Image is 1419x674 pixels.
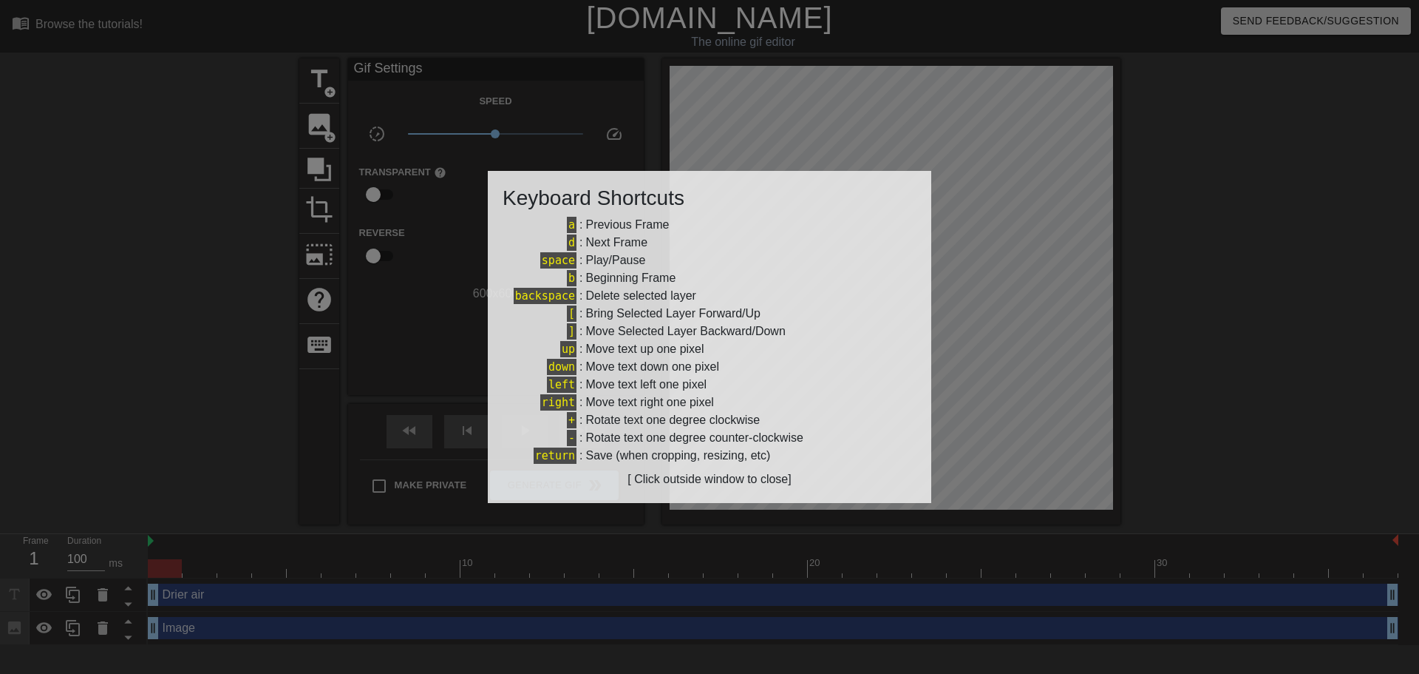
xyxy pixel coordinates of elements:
[567,235,576,251] span: d
[567,270,576,286] span: b
[503,471,916,488] div: [ Click outside window to close]
[567,430,576,446] span: -
[547,377,576,393] span: left
[560,341,576,357] span: up
[585,323,785,340] div: Move Selected Layer Backward/Down
[503,394,916,411] div: :
[585,358,719,376] div: Move text down one pixel
[503,429,916,447] div: :
[503,447,916,465] div: :
[534,448,576,464] span: return
[503,376,916,394] div: :
[547,359,576,375] span: down
[503,234,916,252] div: :
[585,340,704,358] div: Move text up one pixel
[567,323,576,340] span: ]
[585,411,760,429] div: Rotate text one degree clockwise
[503,411,916,429] div: :
[503,186,916,211] h3: Keyboard Shortcuts
[585,376,707,394] div: Move text left one pixel
[585,287,695,305] div: Delete selected layer
[585,216,669,234] div: Previous Frame
[585,394,713,411] div: Move text right one pixel
[540,252,576,269] span: space
[585,429,803,447] div: Rotate text one degree counter-clockwise
[540,394,576,411] span: right
[503,340,916,358] div: :
[503,305,916,323] div: :
[585,447,770,465] div: Save (when cropping, resizing, etc)
[585,234,647,252] div: Next Frame
[514,288,576,304] span: backspace
[503,269,916,287] div: :
[585,305,760,323] div: Bring Selected Layer Forward/Up
[503,252,916,269] div: :
[567,306,576,322] span: [
[503,216,916,234] div: :
[585,269,676,287] div: Beginning Frame
[503,358,916,376] div: :
[503,287,916,305] div: :
[567,217,576,233] span: a
[503,323,916,340] div: :
[585,252,645,269] div: Play/Pause
[567,412,576,428] span: +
